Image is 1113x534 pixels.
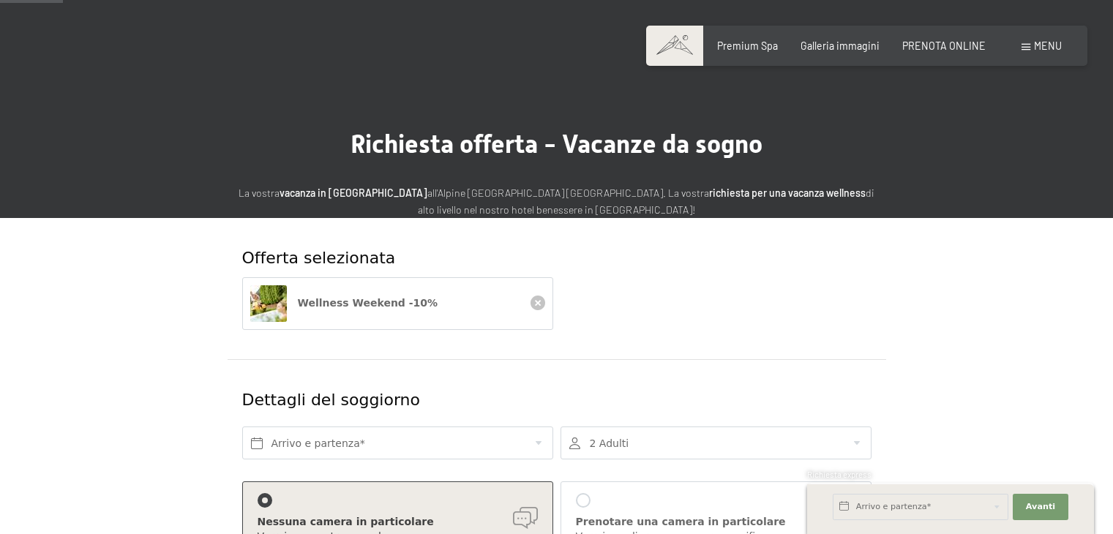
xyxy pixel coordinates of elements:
[807,470,872,479] span: Richiesta express
[1034,40,1062,52] span: Menu
[1026,501,1055,513] span: Avanti
[709,187,866,199] strong: richiesta per una vacanza wellness
[576,515,856,530] div: Prenotare una camera in particolare
[801,40,880,52] a: Galleria immagini
[717,40,778,52] a: Premium Spa
[280,187,427,199] strong: vacanza in [GEOGRAPHIC_DATA]
[242,389,765,412] div: Dettagli del soggiorno
[250,285,287,322] img: Wellness Weekend -10%
[235,185,879,218] p: La vostra all'Alpine [GEOGRAPHIC_DATA] [GEOGRAPHIC_DATA]. La vostra di alto livello nel nostro ho...
[351,129,762,159] span: Richiesta offerta - Vacanze da sogno
[902,40,986,52] a: PRENOTA ONLINE
[1013,494,1068,520] button: Avanti
[258,515,538,530] div: Nessuna camera in particolare
[242,247,872,270] div: Offerta selezionata
[298,297,438,309] span: Wellness Weekend -10%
